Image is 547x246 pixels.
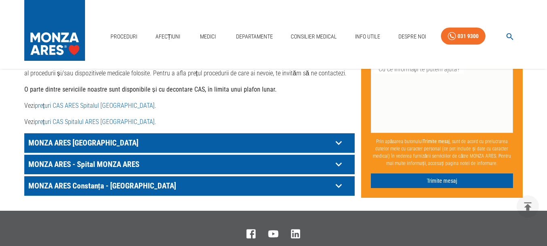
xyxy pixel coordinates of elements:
[395,28,429,45] a: Despre Noi
[26,158,332,171] p: MONZA ARES - Spital MONZA ARES
[441,28,485,45] a: 031 9300
[233,28,276,45] a: Departamente
[24,176,355,196] div: MONZA ARES Constanța - [GEOGRAPHIC_DATA]
[26,180,332,192] p: MONZA ARES Constanța - [GEOGRAPHIC_DATA]
[26,137,332,149] p: MONZA ARES [GEOGRAPHIC_DATA]
[152,28,184,45] a: Afecțiuni
[107,28,140,45] a: Proceduri
[287,28,340,45] a: Consilier Medical
[195,28,221,45] a: Medici
[35,102,155,109] a: prețuri CAS ARES Spitalul [GEOGRAPHIC_DATA]
[458,31,479,41] div: 031 9300
[517,195,539,218] button: delete
[24,133,355,153] div: MONZA ARES [GEOGRAPHIC_DATA]
[24,86,277,93] strong: O parte dintre serviciile noastre sunt disponibile și cu decontare CAS, în limita unui plafon lunar.
[35,118,155,126] a: prețuri CAS Spitalul ARES [GEOGRAPHIC_DATA]
[24,155,355,174] div: MONZA ARES - Spital MONZA ARES
[423,138,450,144] b: Trimite mesaj
[371,173,513,188] button: Trimite mesaj
[352,28,383,45] a: Info Utile
[371,134,513,170] p: Prin apăsarea butonului , sunt de acord cu prelucrarea datelor mele cu caracter personal (ce pot ...
[24,117,355,127] p: Vezi .
[24,101,355,111] p: Vezi .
